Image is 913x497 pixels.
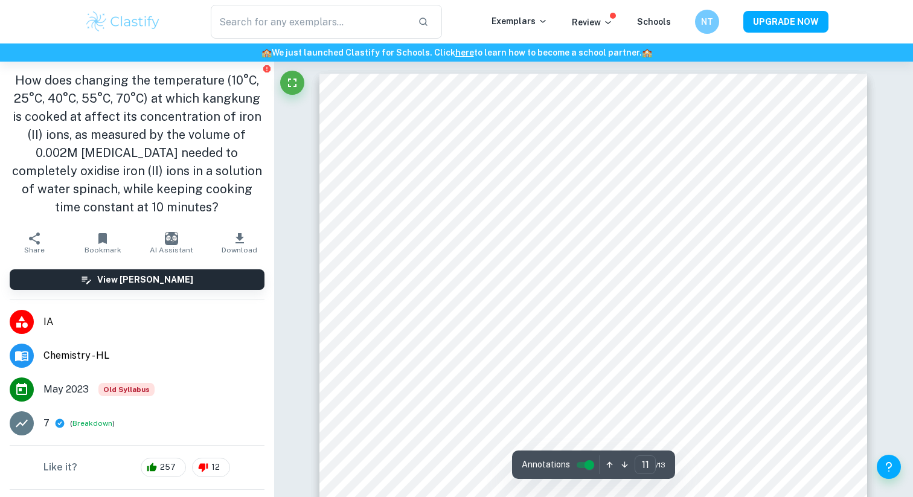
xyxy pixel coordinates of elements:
[205,226,274,260] button: Download
[656,460,665,470] span: / 13
[205,461,226,473] span: 12
[222,246,257,254] span: Download
[43,348,264,363] span: Chemistry - HL
[98,383,155,396] div: Starting from the May 2025 session, the Chemistry IA requirements have changed. It's OK to refer ...
[2,46,911,59] h6: We just launched Clastify for Schools. Click to learn how to become a school partner.
[43,416,50,431] p: 7
[70,418,115,429] span: ( )
[877,455,901,479] button: Help and Feedback
[98,383,155,396] span: Old Syllabus
[280,71,304,95] button: Fullscreen
[68,226,136,260] button: Bookmark
[150,246,193,254] span: AI Assistant
[211,5,408,39] input: Search for any exemplars...
[137,226,205,260] button: AI Assistant
[43,460,77,475] h6: Like it?
[153,461,182,473] span: 257
[695,10,719,34] button: NT
[85,246,121,254] span: Bookmark
[261,48,272,57] span: 🏫
[700,15,714,28] h6: NT
[141,458,186,477] div: 257
[743,11,828,33] button: UPGRADE NOW
[263,64,272,73] button: Report issue
[10,269,264,290] button: View [PERSON_NAME]
[10,71,264,216] h1: How does changing the temperature (10°C, 25°C, 40°C, 55°C, 70°C) at which kangkung is cooked at a...
[642,48,652,57] span: 🏫
[165,232,178,245] img: AI Assistant
[43,382,89,397] span: May 2023
[24,246,45,254] span: Share
[72,418,112,429] button: Breakdown
[492,14,548,28] p: Exemplars
[192,458,230,477] div: 12
[85,10,161,34] img: Clastify logo
[522,458,570,471] span: Annotations
[637,17,671,27] a: Schools
[97,273,193,286] h6: View [PERSON_NAME]
[572,16,613,29] p: Review
[455,48,474,57] a: here
[43,315,264,329] span: IA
